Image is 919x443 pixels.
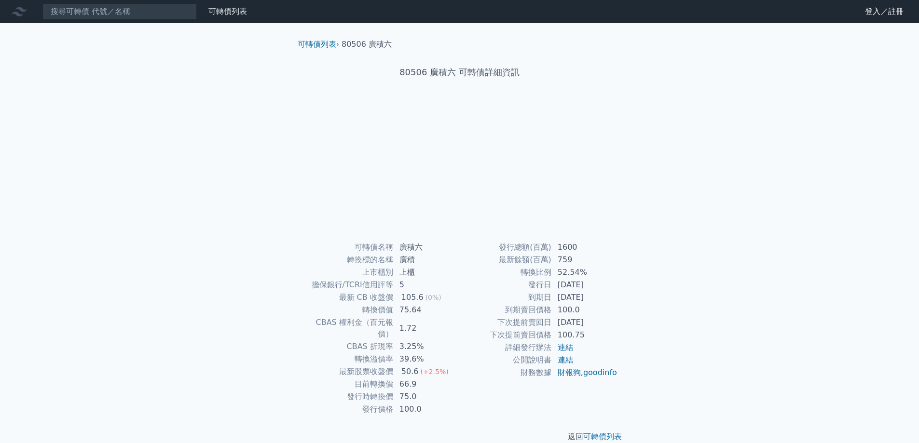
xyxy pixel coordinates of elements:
td: 759 [552,254,618,266]
td: 到期日 [460,291,552,304]
td: 最新股票收盤價 [302,365,394,378]
td: 發行價格 [302,403,394,416]
td: 上市櫃別 [302,266,394,279]
a: 財報狗 [558,368,581,377]
td: 發行總額(百萬) [460,241,552,254]
td: 擔保銀行/TCRI信用評等 [302,279,394,291]
p: 返回 [290,431,630,443]
td: 廣積六 [394,241,460,254]
a: 可轉債列表 [208,7,247,16]
td: 詳細發行辦法 [460,341,552,354]
td: 轉換標的名稱 [302,254,394,266]
td: 最新餘額(百萬) [460,254,552,266]
td: 轉換價值 [302,304,394,316]
td: 到期賣回價格 [460,304,552,316]
a: goodinfo [583,368,617,377]
td: 目前轉換價 [302,378,394,390]
td: 3.25% [394,340,460,353]
a: 可轉債列表 [298,40,336,49]
td: 可轉債名稱 [302,241,394,254]
td: 52.54% [552,266,618,279]
td: 75.64 [394,304,460,316]
td: 發行日 [460,279,552,291]
td: 發行時轉換價 [302,390,394,403]
td: 轉換比例 [460,266,552,279]
td: 廣積 [394,254,460,266]
li: 80506 廣積六 [342,39,392,50]
td: 66.9 [394,378,460,390]
td: , [552,366,618,379]
input: 搜尋可轉債 代號／名稱 [42,3,197,20]
td: 1.72 [394,316,460,340]
td: 上櫃 [394,266,460,279]
a: 連結 [558,343,573,352]
a: 可轉債列表 [583,432,622,441]
div: 50.6 [399,366,421,377]
h1: 80506 廣積六 可轉債詳細資訊 [290,66,630,79]
td: CBAS 權利金（百元報價） [302,316,394,340]
a: 登入／註冊 [857,4,911,19]
li: › [298,39,339,50]
td: 下次提前賣回價格 [460,329,552,341]
span: (0%) [425,294,441,301]
td: 轉換溢價率 [302,353,394,365]
td: 最新 CB 收盤價 [302,291,394,304]
td: 100.75 [552,329,618,341]
td: CBAS 折現率 [302,340,394,353]
span: (+2.5%) [420,368,448,376]
a: 連結 [558,355,573,364]
td: 39.6% [394,353,460,365]
td: 下次提前賣回日 [460,316,552,329]
td: [DATE] [552,291,618,304]
td: 100.0 [552,304,618,316]
td: 公開說明書 [460,354,552,366]
td: 1600 [552,241,618,254]
td: [DATE] [552,279,618,291]
td: 財務數據 [460,366,552,379]
td: 100.0 [394,403,460,416]
td: [DATE] [552,316,618,329]
div: 105.6 [399,292,425,303]
td: 5 [394,279,460,291]
td: 75.0 [394,390,460,403]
